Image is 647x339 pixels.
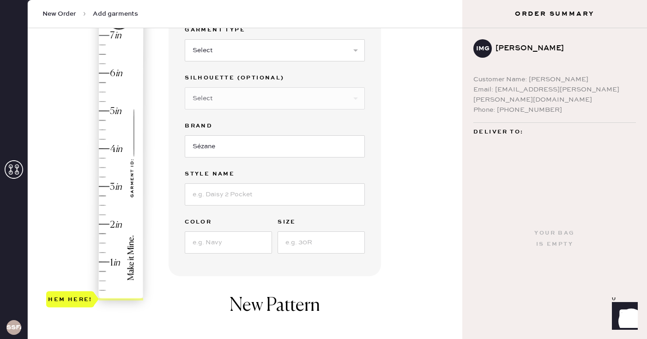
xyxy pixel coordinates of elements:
[48,294,92,305] div: Hem here!
[185,231,272,254] input: e.g. Navy
[534,228,574,250] div: Your bag is empty
[473,127,523,138] span: Deliver to:
[496,43,629,54] div: [PERSON_NAME]
[93,9,138,18] span: Add garments
[110,30,115,42] div: 7
[278,217,365,228] label: Size
[185,169,365,180] label: Style name
[185,73,365,84] label: Silhouette (optional)
[476,45,490,52] h3: IMG
[185,217,272,228] label: Color
[473,138,636,173] div: [STREET_ADDRESS][PERSON_NAME] 1/2 [GEOGRAPHIC_DATA] , CA 94114
[473,105,636,115] div: Phone: [PHONE_NUMBER]
[462,9,647,18] h3: Order Summary
[603,297,643,337] iframe: Front Chat
[185,135,365,157] input: Brand name
[6,324,21,331] h3: SSFA
[473,74,636,85] div: Customer Name: [PERSON_NAME]
[230,295,320,326] h1: New Pattern
[185,121,365,132] label: Brand
[185,183,365,206] input: e.g. Daisy 2 Pocket
[185,24,365,36] label: Garment Type
[473,85,636,105] div: Email: [EMAIL_ADDRESS][PERSON_NAME][PERSON_NAME][DOMAIN_NAME]
[278,231,365,254] input: e.g. 30R
[42,9,76,18] span: New Order
[115,30,121,42] div: in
